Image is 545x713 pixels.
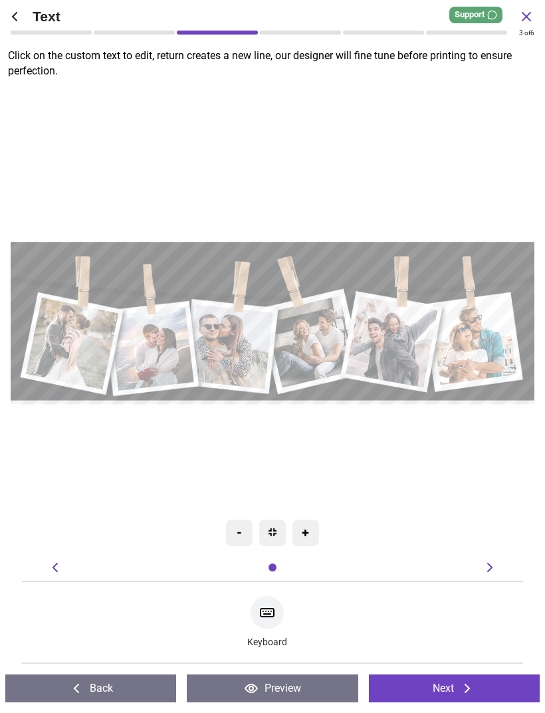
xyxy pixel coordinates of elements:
[269,528,276,536] img: recenter
[187,674,358,702] button: Preview
[5,674,176,702] button: Back
[8,49,545,78] p: Click on the custom text to edit, return creates a new line, our designer will fine tune before p...
[449,7,502,23] div: Support
[519,29,534,38] div: of 6
[33,7,518,26] span: Text
[226,520,253,546] div: -
[292,520,319,546] div: +
[519,29,523,37] span: 3
[369,674,540,702] button: Next
[247,593,287,652] div: Keyboard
